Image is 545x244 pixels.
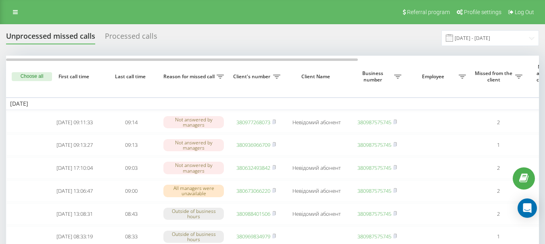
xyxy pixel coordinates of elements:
td: Невідомий абонент [284,157,349,179]
a: 380632493842 [236,164,270,171]
span: Referral program [407,9,450,15]
td: 2 [470,180,526,202]
td: [DATE] 09:13:27 [46,134,103,156]
td: 09:14 [103,112,159,133]
td: Невідомий абонент [284,203,349,225]
span: Business number [353,70,394,83]
td: 09:13 [103,134,159,156]
div: All managers were unavailable [163,185,224,197]
td: [DATE] 17:10:04 [46,157,103,179]
a: 380936966709 [236,141,270,148]
div: Not answered by managers [163,162,224,174]
div: Not answered by managers [163,116,224,128]
div: Not answered by managers [163,139,224,151]
td: 2 [470,203,526,225]
td: 2 [470,112,526,133]
a: 380987575745 [357,233,391,240]
a: 380977268073 [236,119,270,126]
a: 380987575745 [357,164,391,171]
div: Processed calls [105,32,157,44]
td: 09:00 [103,180,159,202]
a: 380987575745 [357,187,391,194]
td: 2 [470,157,526,179]
a: 380987575745 [357,141,391,148]
td: [DATE] 13:06:47 [46,180,103,202]
div: Unprocessed missed calls [6,32,95,44]
td: Невідомий абонент [284,180,349,202]
td: [DATE] 09:11:33 [46,112,103,133]
span: Log Out [515,9,534,15]
a: 380673066220 [236,187,270,194]
div: Open Intercom Messenger [518,198,537,218]
span: Employee [409,73,459,80]
a: 380987575745 [357,119,391,126]
span: Profile settings [464,9,501,15]
div: Outside of business hours [163,208,224,220]
a: 380969834979 [236,233,270,240]
td: 09:03 [103,157,159,179]
span: Client Name [291,73,342,80]
span: Reason for missed call [163,73,217,80]
td: [DATE] 13:08:31 [46,203,103,225]
span: Missed from the client [474,70,515,83]
span: Last call time [109,73,153,80]
span: Client's number [232,73,273,80]
a: 380988401506 [236,210,270,217]
a: 380987575745 [357,210,391,217]
td: Невідомий абонент [284,112,349,133]
div: Outside of business hours [163,231,224,243]
td: 1 [470,134,526,156]
td: 08:43 [103,203,159,225]
button: Choose all [12,72,52,81]
span: First call time [53,73,96,80]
